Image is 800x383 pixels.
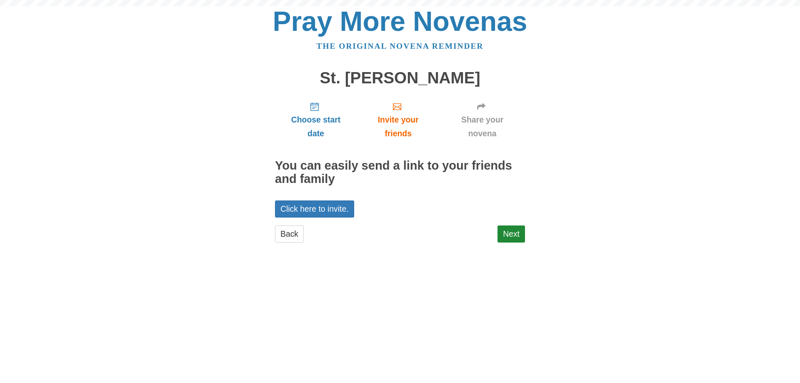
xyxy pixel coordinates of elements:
a: Back [275,225,304,243]
a: Share your novena [440,95,525,145]
a: Pray More Novenas [273,6,527,37]
a: Choose start date [275,95,357,145]
span: Choose start date [283,113,348,140]
span: Share your novena [448,113,517,140]
a: Invite your friends [357,95,440,145]
a: Next [497,225,525,243]
a: Click here to invite. [275,200,354,218]
h1: St. [PERSON_NAME] [275,69,525,87]
a: The original novena reminder [317,42,484,50]
h2: You can easily send a link to your friends and family [275,159,525,186]
span: Invite your friends [365,113,431,140]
